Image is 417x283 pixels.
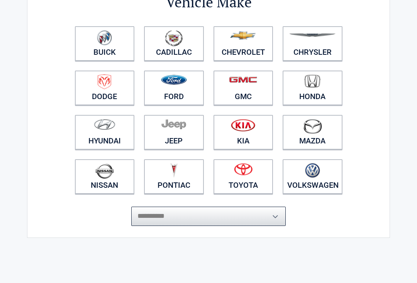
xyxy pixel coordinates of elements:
[214,27,273,61] a: Chevrolet
[234,163,253,176] img: toyota
[144,160,204,194] a: Pontiac
[75,115,135,150] a: Hyundai
[283,71,342,106] a: Honda
[75,71,135,106] a: Dodge
[230,32,256,40] img: chevrolet
[214,160,273,194] a: Toyota
[161,119,186,130] img: jeep
[231,119,255,132] img: kia
[283,160,342,194] a: Volkswagen
[214,71,273,106] a: GMC
[283,27,342,61] a: Chrysler
[144,115,204,150] a: Jeep
[283,115,342,150] a: Mazda
[144,71,204,106] a: Ford
[98,75,111,90] img: dodge
[75,160,135,194] a: Nissan
[289,34,336,37] img: chrysler
[304,75,320,88] img: honda
[75,27,135,61] a: Buick
[144,27,204,61] a: Cadillac
[214,115,273,150] a: Kia
[303,119,322,134] img: mazda
[165,30,183,47] img: cadillac
[229,77,257,83] img: gmc
[170,163,178,178] img: pontiac
[95,163,114,179] img: nissan
[305,163,320,179] img: volkswagen
[94,119,115,130] img: hyundai
[97,30,112,46] img: buick
[161,75,187,85] img: ford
